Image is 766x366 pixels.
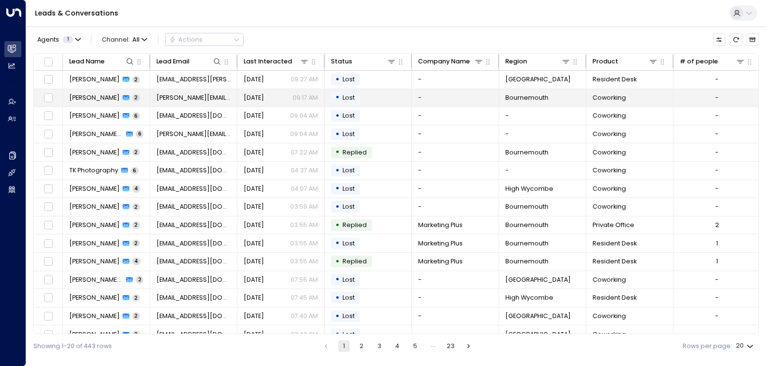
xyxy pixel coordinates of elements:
div: 20 [736,339,755,352]
span: Bournemouth [505,148,548,157]
span: Matt Brunt [69,257,120,266]
p: 03:59 AM [290,202,318,211]
span: Twickenham [505,275,571,284]
span: bea.rollinson@gmail.com [156,75,231,84]
span: Lost [343,130,355,138]
span: Matt Brunt [69,239,120,248]
nav: pagination navigation [320,340,475,352]
span: Marketing Plus [418,257,463,266]
div: • [335,90,340,105]
div: • [335,199,340,214]
span: Sep 06, 2025 [244,312,264,320]
div: Lead Email [156,56,222,67]
div: • [335,127,340,142]
span: Bournemouth [505,221,548,229]
span: Yesterday [244,148,264,157]
span: Toggle select row [43,201,54,213]
span: Marketing Plus [418,239,463,248]
span: 6 [136,130,143,137]
span: Toggle select row [43,238,54,249]
span: York [505,330,571,339]
span: 4 [132,185,141,192]
span: ella.conno@hotmail.com [156,93,231,102]
span: Ella Moore [69,93,120,102]
div: # of people [680,56,718,67]
span: Sarah Akanbi [69,184,120,193]
td: - [412,325,499,343]
td: - [412,307,499,325]
span: Toggle select row [43,256,54,267]
span: matt.brunt@marketingplusagency.com [156,221,231,229]
span: Bournemouth [505,202,548,211]
div: Last Interacted [244,56,310,67]
td: - [412,71,499,89]
span: Sep 06, 2025 [244,330,264,339]
span: 2 [132,203,140,211]
label: Rows per page: [683,342,732,351]
td: - [412,180,499,198]
p: 09:04 AM [290,130,318,138]
span: Lost [343,93,355,102]
span: Lost [343,275,355,284]
span: sarahlouiseakanbi@gmail.com [156,184,231,193]
div: Actions [169,36,203,44]
span: Yesterday [244,221,264,229]
span: Sep 06, 2025 [244,293,264,302]
span: Resident Desk [593,257,637,266]
span: Zulfikar Karbani [69,330,120,339]
span: Replied [343,257,367,265]
span: Agents [37,37,59,43]
div: Company Name [418,56,470,67]
span: Coworking [593,111,626,120]
span: Replied [343,148,367,156]
span: Toggle select all [43,56,54,67]
div: - [715,75,719,84]
span: cbro4@duck.com [156,148,231,157]
span: 2 [132,76,140,83]
div: Lead Name [69,56,105,67]
button: Agents1 [33,33,84,46]
p: 07:40 AM [291,312,318,320]
span: Resident Desk [593,75,637,84]
div: 1 [716,239,718,248]
span: York [505,75,571,84]
div: - [715,202,719,211]
span: Yesterday [244,184,264,193]
span: Matt Brunt [69,221,120,229]
span: Replied [343,221,367,229]
span: 4 [132,258,141,265]
td: - [412,271,499,289]
div: • [335,272,340,287]
div: • [335,181,340,196]
span: Yesterday [244,202,264,211]
span: Lost [343,166,355,174]
span: 2 [132,221,140,229]
span: Lost [343,239,355,247]
span: Yesterday [244,111,264,120]
button: Go to page 3 [374,340,385,352]
div: - [715,93,719,102]
div: • [335,327,340,342]
span: 6 [131,167,139,174]
button: Go to page 2 [356,340,367,352]
td: - [412,289,499,307]
span: 2 [132,149,140,156]
span: Lost [343,111,355,120]
p: 09:27 AM [291,75,318,84]
button: Go to page 23 [445,340,456,352]
span: amii@emarasocial.com [156,202,231,211]
span: Marketing Plus [418,221,463,229]
div: Region [505,56,571,67]
span: Sep 06, 2025 [244,275,264,284]
div: • [335,218,340,233]
span: Twickenham [505,312,571,320]
div: - [715,330,719,339]
div: • [335,290,340,305]
span: Yesterday [244,257,264,266]
span: Amii Miller [69,202,120,211]
span: matt.brunt@marketingplusagency.com [156,239,231,248]
span: Toggle select row [43,147,54,158]
span: 2 [132,240,140,247]
span: TK Photography [69,166,118,175]
button: Actions [165,33,244,46]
